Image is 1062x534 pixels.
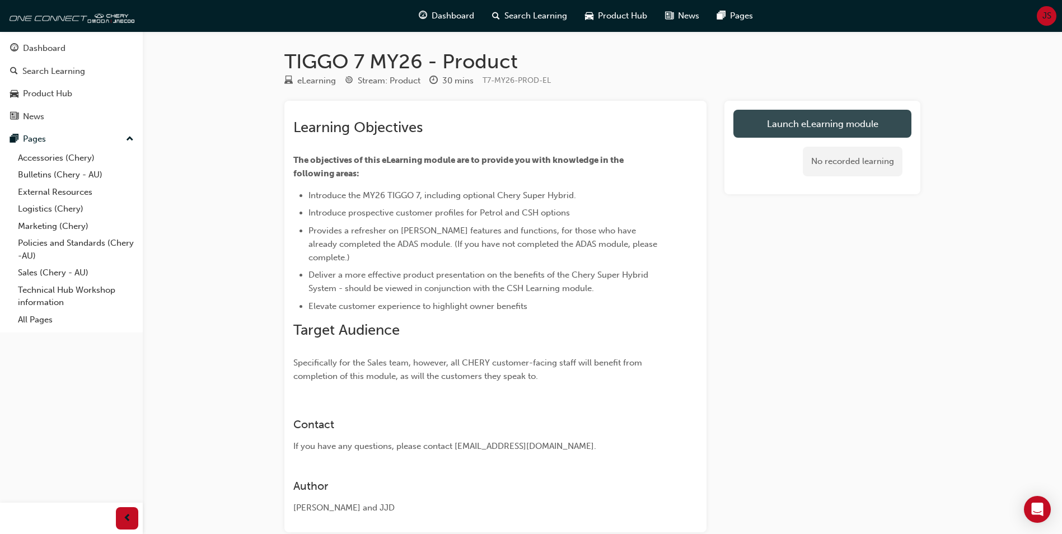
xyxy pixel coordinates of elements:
span: Target Audience [293,321,400,339]
div: Stream: Product [358,74,420,87]
div: Stream [345,74,420,88]
a: Bulletins (Chery - AU) [13,166,138,184]
span: car-icon [585,9,593,23]
span: prev-icon [123,512,132,526]
button: Pages [4,129,138,149]
span: The objectives of this eLearning module are to provide you with knowledge in the following areas: [293,155,625,179]
a: Dashboard [4,38,138,59]
div: Duration [429,74,474,88]
a: search-iconSearch Learning [483,4,576,27]
span: pages-icon [717,9,726,23]
a: External Resources [13,184,138,201]
span: guage-icon [10,44,18,54]
span: news-icon [665,9,673,23]
span: Search Learning [504,10,567,22]
span: Provides a refresher on [PERSON_NAME] features and functions, for those who have already complete... [308,226,659,263]
span: Introduce the MY26 TIGGO 7, including optional Chery Super Hybrid. [308,190,576,200]
button: DashboardSearch LearningProduct HubNews [4,36,138,129]
a: Policies and Standards (Chery -AU) [13,235,138,264]
span: target-icon [345,76,353,86]
span: search-icon [492,9,500,23]
a: Logistics (Chery) [13,200,138,218]
div: Pages [23,133,46,146]
a: Accessories (Chery) [13,149,138,167]
span: up-icon [126,132,134,147]
span: search-icon [10,67,18,77]
span: pages-icon [10,134,18,144]
span: Specifically for the Sales team, however, all CHERY customer-facing staff will benefit from compl... [293,358,644,381]
span: Learning Objectives [293,119,423,136]
div: If you have any questions, please contact [EMAIL_ADDRESS][DOMAIN_NAME]. [293,440,657,453]
div: eLearning [297,74,336,87]
span: guage-icon [419,9,427,23]
a: car-iconProduct Hub [576,4,656,27]
span: Deliver a more effective product presentation on the benefits of the Chery Super Hybrid System - ... [308,270,651,293]
a: Product Hub [4,83,138,104]
a: Marketing (Chery) [13,218,138,235]
div: Dashboard [23,42,66,55]
span: news-icon [10,112,18,122]
span: News [678,10,699,22]
span: car-icon [10,89,18,99]
div: Search Learning [22,65,85,78]
div: Type [284,74,336,88]
h3: Contact [293,418,657,431]
a: Launch eLearning module [733,110,911,138]
span: Dashboard [432,10,474,22]
div: Open Intercom Messenger [1024,496,1051,523]
div: No recorded learning [803,147,902,176]
span: Introduce prospective customer profiles for Petrol and CSH options [308,208,570,218]
a: pages-iconPages [708,4,762,27]
span: Learning resource code [483,76,551,85]
span: JS [1042,10,1051,22]
img: oneconnect [6,4,134,27]
div: 30 mins [442,74,474,87]
div: News [23,110,44,123]
span: Product Hub [598,10,647,22]
h3: Author [293,480,657,493]
span: clock-icon [429,76,438,86]
a: Sales (Chery - AU) [13,264,138,282]
h1: TIGGO 7 MY26 - Product [284,49,920,74]
a: news-iconNews [656,4,708,27]
button: JS [1037,6,1056,26]
a: guage-iconDashboard [410,4,483,27]
div: [PERSON_NAME] and JJD [293,502,657,514]
a: News [4,106,138,127]
a: Technical Hub Workshop information [13,282,138,311]
a: All Pages [13,311,138,329]
span: Elevate customer experience to highlight owner benefits [308,301,527,311]
span: learningResourceType_ELEARNING-icon [284,76,293,86]
a: Search Learning [4,61,138,82]
span: Pages [730,10,753,22]
div: Product Hub [23,87,72,100]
